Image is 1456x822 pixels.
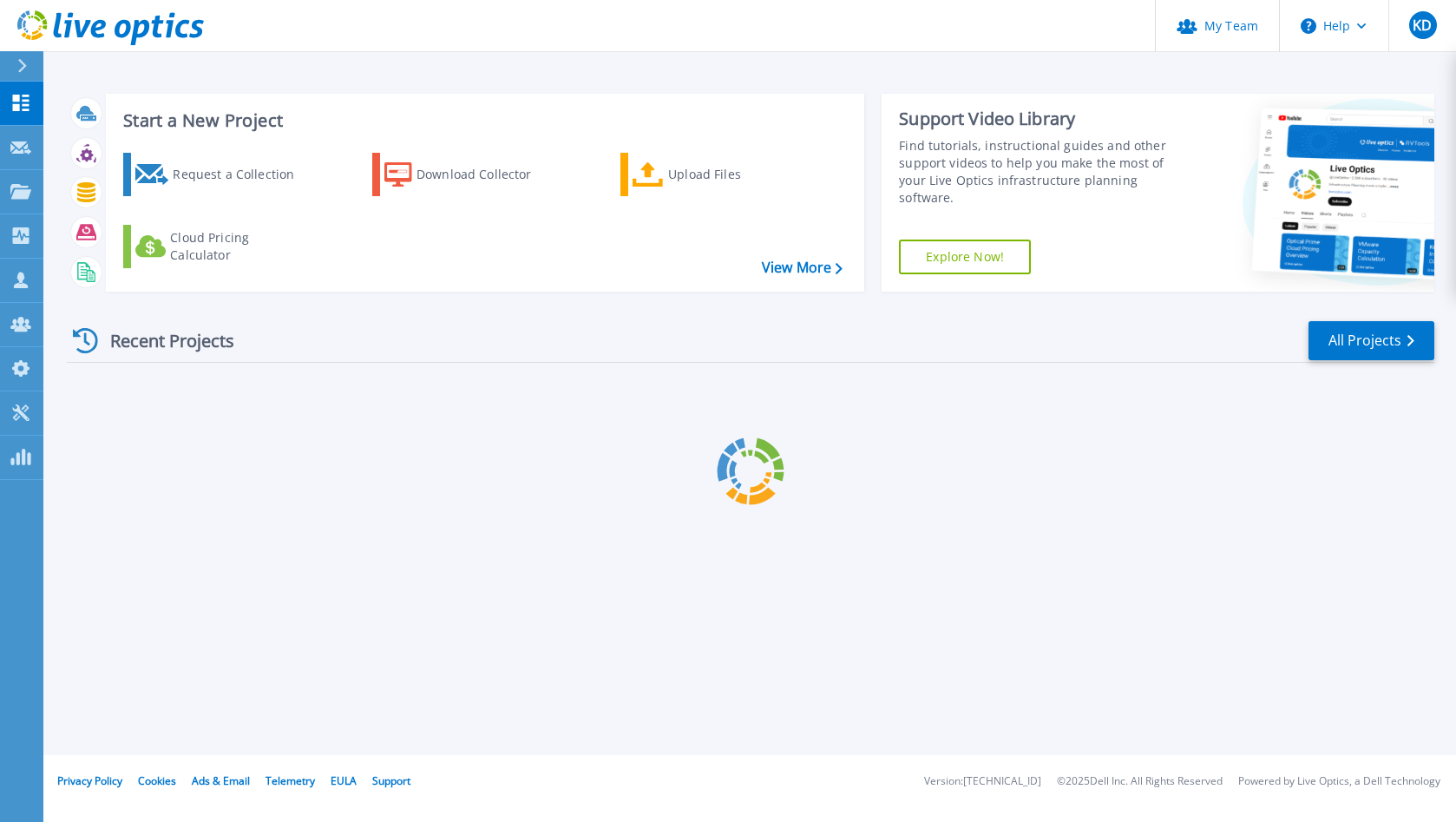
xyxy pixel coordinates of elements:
a: Privacy Policy [57,773,122,788]
h3: Start a New Project [123,111,842,130]
a: All Projects [1308,321,1434,360]
a: Request a Collection [123,153,317,196]
div: Download Collector [416,157,555,192]
div: Recent Projects [67,319,258,362]
span: KD [1413,18,1432,32]
a: View More [762,260,843,276]
a: Explore Now! [899,240,1031,274]
div: Support Video Library [899,108,1178,130]
div: Cloud Pricing Calculator [170,229,309,264]
a: EULA [331,773,357,788]
a: Download Collector [372,153,566,196]
div: Upload Files [668,157,807,192]
a: Support [372,773,410,788]
li: © 2025 Dell Inc. All Rights Reserved [1057,776,1223,787]
div: Find tutorials, instructional guides and other support videos to help you make the most of your L... [899,137,1178,207]
a: Telemetry [266,773,315,788]
div: Request a Collection [173,157,312,192]
li: Powered by Live Optics, a Dell Technology [1238,776,1440,787]
a: Cloud Pricing Calculator [123,225,317,268]
li: Version: [TECHNICAL_ID] [924,776,1041,787]
a: Cookies [138,773,176,788]
a: Upload Files [620,153,814,196]
a: Ads & Email [192,773,250,788]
